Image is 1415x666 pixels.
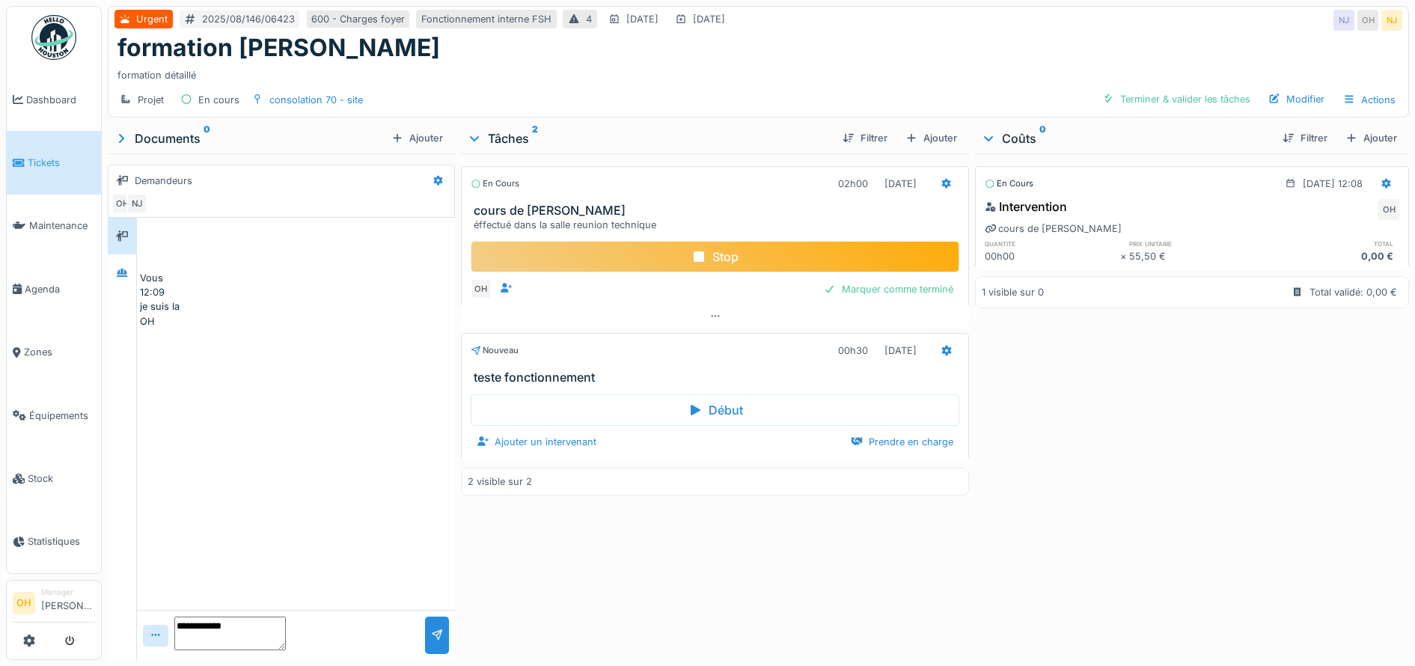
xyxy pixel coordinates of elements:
a: Zones [7,321,101,384]
a: Équipements [7,384,101,447]
sup: 2 [532,129,538,147]
div: Modifier [1262,89,1330,109]
div: 00h30 [838,343,868,358]
div: 12:09 [140,285,452,299]
a: OH Manager[PERSON_NAME] [13,587,95,623]
div: je suis la [140,299,452,314]
div: Ajouter [385,128,449,148]
a: Statistiques [7,510,101,573]
div: Filtrer [837,128,893,148]
div: Ajouter [1339,128,1403,148]
h6: prix unitaire [1129,239,1264,248]
div: Manager [41,587,95,598]
div: OH [1378,199,1399,220]
div: Prendre en charge [845,432,959,452]
li: OH [13,592,35,614]
span: Tickets [28,156,95,170]
div: 600 - Charges foyer [311,12,405,26]
div: [DATE] [626,12,658,26]
a: Stock [7,447,101,510]
div: OH [140,314,155,329]
div: Tâches [467,129,831,147]
h6: total [1265,239,1399,248]
span: Stock [28,471,95,486]
div: 2025/08/146/06423 [202,12,295,26]
div: Urgent [136,12,168,26]
div: NJ [1333,10,1354,31]
div: formation détaillé [117,62,1399,82]
span: Équipements [29,409,95,423]
div: Ajouter un intervenant [471,432,602,452]
div: NJ [1381,10,1402,31]
div: 00h00 [985,249,1119,263]
span: Statistiques [28,534,95,549]
div: 55,50 € [1129,249,1264,263]
span: Zones [24,345,95,359]
div: 1 visible sur 0 [982,285,1044,299]
span: Dashboard [26,93,95,107]
div: 4 [586,12,592,26]
div: Actions [1336,89,1402,111]
div: [DATE] [884,177,917,191]
li: [PERSON_NAME] [41,587,95,619]
a: Dashboard [7,68,101,131]
div: NJ [126,193,147,214]
div: Marquer comme terminé [818,279,959,299]
div: Nouveau [471,344,519,357]
div: Terminer & valider les tâches [1096,89,1256,109]
div: Fonctionnement interne FSH [421,12,551,26]
sup: 0 [204,129,210,147]
div: En cours [985,177,1033,190]
div: consolation 70 - site [269,93,363,107]
h6: quantité [985,239,1119,248]
div: 0,00 € [1265,249,1399,263]
h3: teste fonctionnement [474,370,963,385]
div: Documents [114,129,385,147]
div: × [1120,249,1130,263]
div: Stop [471,241,960,272]
div: 02h00 [838,177,868,191]
div: Coûts [981,129,1271,147]
div: En cours [471,177,519,190]
div: [DATE] [884,343,917,358]
div: En cours [198,93,239,107]
a: Maintenance [7,195,101,257]
div: OH [1357,10,1378,31]
div: OH [471,278,492,299]
div: Demandeurs [135,174,192,188]
div: Projet [138,93,164,107]
div: éffectué dans la salle reunion technique [474,218,963,232]
a: Agenda [7,257,101,320]
div: Filtrer [1277,128,1333,148]
a: Tickets [7,131,101,194]
div: Total validé: 0,00 € [1309,285,1397,299]
img: Badge_color-CXgf-gQk.svg [31,15,76,60]
span: Maintenance [29,219,95,233]
div: Vous [140,271,452,285]
h1: formation [PERSON_NAME] [117,34,440,62]
div: Intervention [985,198,1067,216]
h3: cours de [PERSON_NAME] [474,204,963,218]
div: [DATE] [693,12,725,26]
span: Agenda [25,282,95,296]
div: 2 visible sur 2 [468,474,532,489]
div: Début [471,394,960,426]
div: Ajouter [899,128,963,148]
sup: 0 [1039,129,1046,147]
div: OH [111,193,132,214]
div: cours de [PERSON_NAME] [985,222,1122,236]
div: [DATE] 12:08 [1303,177,1363,191]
